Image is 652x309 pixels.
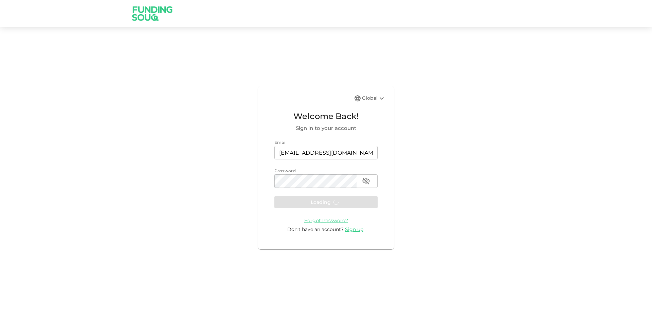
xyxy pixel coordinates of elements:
[345,226,363,232] span: Sign up
[362,94,386,102] div: Global
[274,110,378,123] span: Welcome Back!
[274,140,287,145] span: Email
[274,174,357,188] input: password
[304,217,348,224] span: Forgot Password?
[304,217,348,224] a: Forgot Password?
[274,168,296,173] span: Password
[274,124,378,132] span: Sign in to your account
[287,226,344,232] span: Don’t have an account?
[274,146,378,159] input: email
